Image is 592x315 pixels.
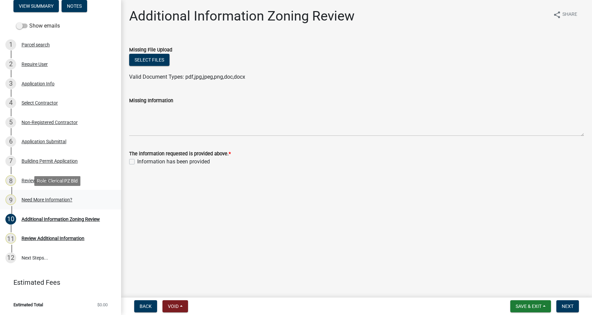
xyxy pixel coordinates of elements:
wm-modal-confirm: Notes [62,4,87,9]
div: 12 [5,252,16,263]
a: Estimated Fees [5,276,110,289]
span: Valid Document Types: pdf,jpg,jpeg,png,doc,docx [129,74,245,80]
label: Missing Information [129,99,173,103]
label: Show emails [16,22,60,30]
div: Parcel search [22,42,50,47]
div: 11 [5,233,16,244]
div: 8 [5,175,16,186]
div: Building Permit Application [22,159,78,163]
div: Review Application [22,178,61,183]
button: Back [134,300,157,312]
span: Save & Exit [516,304,542,309]
span: Estimated Total [13,303,43,307]
div: 10 [5,214,16,225]
button: Save & Exit [510,300,551,312]
div: Review Additional Information [22,236,84,241]
div: 4 [5,97,16,108]
div: Application Info [22,81,54,86]
h1: Additional Information Zoning Review [129,8,355,24]
div: 9 [5,194,16,205]
span: $0.00 [97,303,108,307]
div: 6 [5,136,16,147]
div: 3 [5,78,16,89]
button: Void [162,300,188,312]
label: Missing File Upload [129,48,172,52]
div: Non-Registered Contractor [22,120,78,125]
div: Role: Clerical PZ Bld [34,176,80,186]
div: 1 [5,39,16,50]
div: 2 [5,59,16,70]
span: Next [562,304,573,309]
div: Require User [22,62,48,67]
label: The information requested is provided above. [129,152,231,156]
button: shareShare [548,8,583,21]
span: Void [168,304,179,309]
div: Select Contractor [22,101,58,105]
div: Need More Information? [22,197,72,202]
i: share [553,11,561,19]
div: 7 [5,156,16,166]
span: Share [562,11,577,19]
span: Back [140,304,152,309]
div: Application Submittal [22,139,66,144]
div: 5 [5,117,16,128]
label: Information has been provided [137,158,210,166]
button: Select files [129,54,170,66]
button: Next [556,300,579,312]
div: Additional Information Zoning Review [22,217,100,222]
wm-modal-confirm: Summary [13,4,59,9]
